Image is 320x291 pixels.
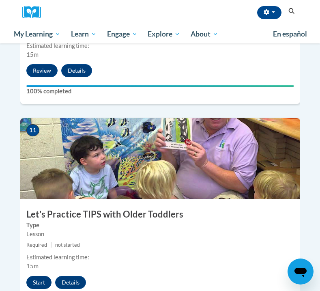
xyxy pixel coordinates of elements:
[26,242,47,248] span: Required
[22,6,47,19] img: Logo brand
[26,124,39,136] span: 11
[26,221,294,230] label: Type
[50,242,52,248] span: |
[26,41,294,50] div: Estimated learning time:
[102,25,143,43] a: Engage
[26,85,294,87] div: Your progress
[14,29,60,39] span: My Learning
[286,6,298,16] button: Search
[288,259,314,285] iframe: Button to launch messaging window
[22,6,47,19] a: Cox Campus
[26,253,294,262] div: Estimated learning time:
[148,29,180,39] span: Explore
[142,25,185,43] a: Explore
[26,87,294,96] label: 100% completed
[26,64,58,77] button: Review
[191,29,218,39] span: About
[71,29,97,39] span: Learn
[9,25,66,43] a: My Learning
[107,29,137,39] span: Engage
[61,64,92,77] button: Details
[20,208,300,221] h3: Let’s Practice TIPS with Older Toddlers
[273,30,307,38] span: En español
[257,6,281,19] button: Account Settings
[20,118,300,199] img: Course Image
[55,242,80,248] span: not started
[26,263,39,269] span: 15m
[55,276,86,289] button: Details
[66,25,102,43] a: Learn
[8,25,312,43] div: Main menu
[26,51,39,58] span: 15m
[185,25,223,43] a: About
[26,230,294,239] div: Lesson
[268,26,312,43] a: En español
[26,276,52,289] button: Start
